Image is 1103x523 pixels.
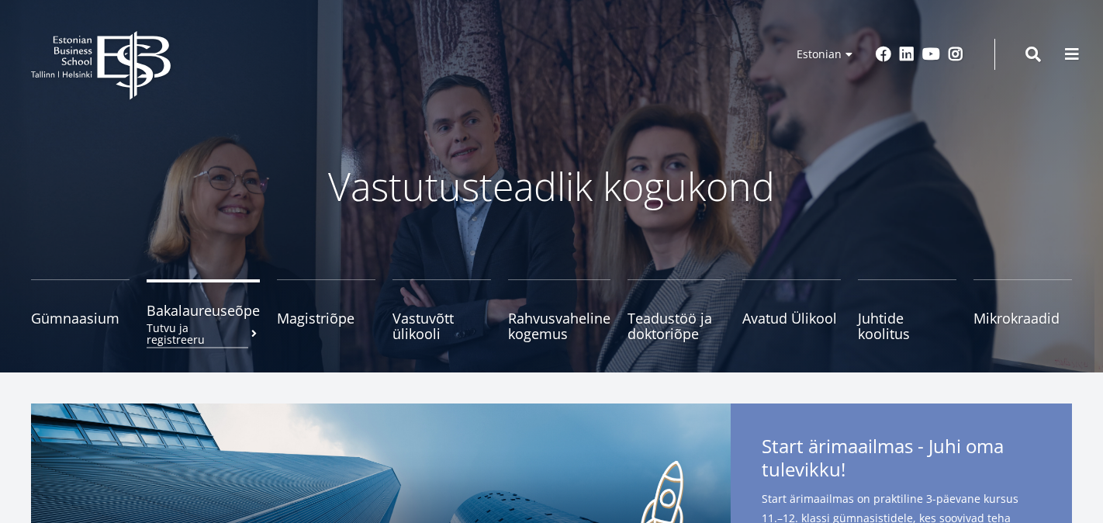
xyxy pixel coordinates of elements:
a: Magistriõpe [277,279,375,341]
span: tulevikku! [762,458,845,481]
span: Juhtide koolitus [858,310,956,341]
span: Teadustöö ja doktoriõpe [628,310,726,341]
a: Gümnaasium [31,279,130,341]
a: Rahvusvaheline kogemus [508,279,610,341]
a: Vastuvõtt ülikooli [392,279,491,341]
span: Avatud Ülikool [742,310,841,326]
span: Vastuvõtt ülikooli [392,310,491,341]
a: Juhtide koolitus [858,279,956,341]
a: Youtube [922,47,940,62]
span: Start ärimaailmas - Juhi oma [762,435,1041,486]
p: Vastutusteadlik kogukond [140,163,963,210]
a: Avatud Ülikool [742,279,841,341]
span: Gümnaasium [31,310,130,326]
a: Mikrokraadid [973,279,1072,341]
a: Facebook [876,47,891,62]
a: BakalaureuseõpeTutvu ja registreeru [147,279,260,341]
span: Rahvusvaheline kogemus [508,310,610,341]
a: Instagram [948,47,963,62]
span: Mikrokraadid [973,310,1072,326]
a: Teadustöö ja doktoriõpe [628,279,726,341]
small: Tutvu ja registreeru [147,322,260,345]
span: Bakalaureuseõpe [147,303,260,318]
a: Linkedin [899,47,915,62]
span: Magistriõpe [277,310,375,326]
